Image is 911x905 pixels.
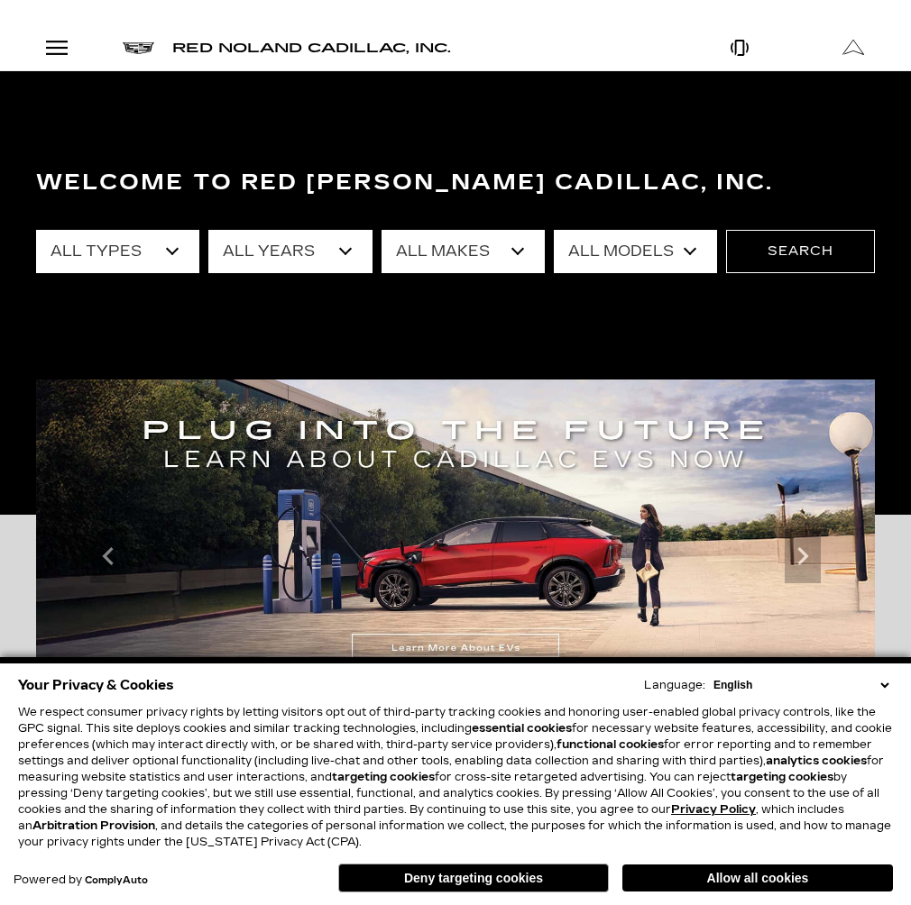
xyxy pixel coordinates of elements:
a: Open Phone Modal [684,25,797,70]
span: Your Privacy & Cookies [18,672,174,698]
a: Red Noland Cadillac, Inc. [172,41,451,55]
div: Language: [644,680,705,690]
select: Filter by type [36,230,199,273]
a: Open Get Directions Modal [797,25,911,70]
a: Cadillac logo [123,41,154,55]
div: Powered by [14,874,148,886]
select: Filter by model [554,230,717,273]
strong: targeting cookies [332,771,435,783]
strong: essential cookies [472,722,572,735]
h3: Welcome to Red [PERSON_NAME] Cadillac, Inc. [36,165,875,201]
a: Privacy Policy [671,803,756,816]
a: ComplyAuto [85,875,148,886]
button: Deny targeting cookies [338,864,609,892]
select: Filter by year [208,230,372,273]
strong: analytics cookies [766,754,867,767]
div: Next slide [785,529,821,583]
p: We respect consumer privacy rights by letting visitors opt out of third-party tracking cookies an... [18,704,893,850]
button: Search [726,230,875,273]
select: Language Select [709,677,893,693]
strong: functional cookies [557,738,664,751]
strong: Arbitration Provision [32,819,155,832]
img: ev-blog-post-banners-correctedcorrected [36,379,875,734]
button: Allow all cookies [622,864,893,891]
div: Previous slide [90,529,126,583]
img: Cadillac logo [123,42,154,54]
strong: targeting cookies [731,771,833,783]
select: Filter by make [382,230,545,273]
span: Red Noland Cadillac, Inc. [172,41,451,56]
